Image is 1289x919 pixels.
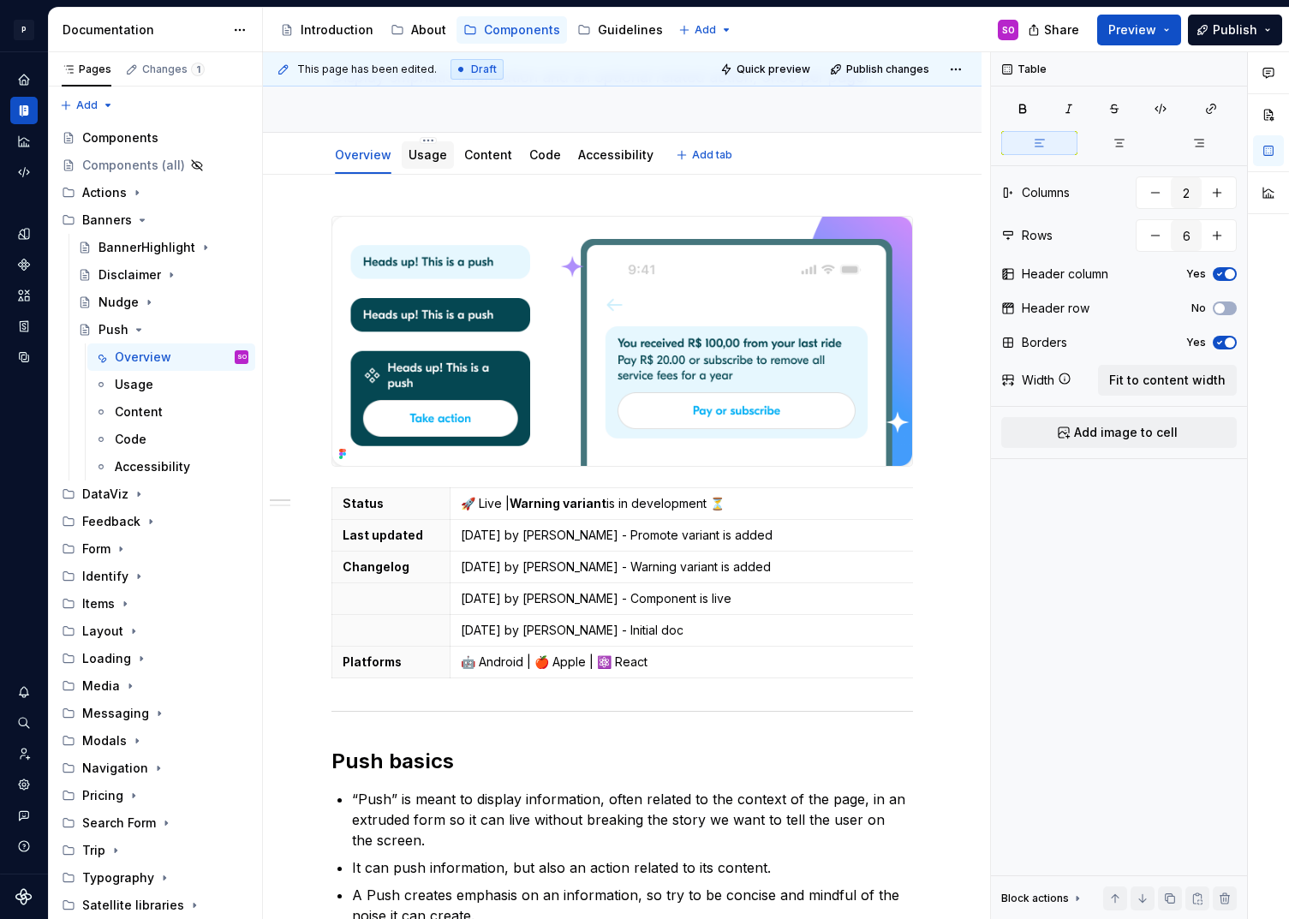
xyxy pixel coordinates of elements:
[82,595,115,612] div: Items
[10,97,38,124] div: Documentation
[82,184,127,201] div: Actions
[98,266,161,283] div: Disclaimer
[82,897,184,914] div: Satellite libraries
[1022,334,1067,351] div: Borders
[82,623,123,640] div: Layout
[1044,21,1079,39] span: Share
[82,705,149,722] div: Messaging
[10,158,38,186] a: Code automation
[98,294,139,311] div: Nudge
[55,480,255,508] div: DataViz
[457,16,567,44] a: Components
[82,129,158,146] div: Components
[82,787,123,804] div: Pricing
[1001,886,1084,910] div: Block actions
[273,16,380,44] a: Introduction
[297,63,437,76] span: This page has been edited.
[55,700,255,727] div: Messaging
[332,217,912,466] img: da719d69-950d-4894-897f-1b7d923283ba.png
[55,590,255,618] div: Items
[343,653,439,671] p: Platforms
[384,16,453,44] a: About
[461,495,965,512] p: 🚀 Live | is in development ⏳
[55,618,255,645] div: Layout
[484,21,560,39] div: Components
[1022,184,1070,201] div: Columns
[846,63,929,76] span: Publish changes
[1109,372,1226,389] span: Fit to content width
[671,143,740,167] button: Add tab
[10,220,38,248] a: Design tokens
[464,147,512,162] a: Content
[82,650,131,667] div: Loading
[10,128,38,155] a: Analytics
[1001,892,1069,905] div: Block actions
[1074,424,1178,441] span: Add image to cell
[55,755,255,782] div: Navigation
[55,206,255,234] div: Banners
[14,20,34,40] div: P
[352,857,913,878] p: It can push information, but also an action related to its content.
[76,98,98,112] span: Add
[10,313,38,340] div: Storybook stories
[82,760,148,777] div: Navigation
[82,157,185,174] div: Components (all)
[335,147,391,162] a: Overview
[237,349,247,366] div: SO
[273,13,670,47] div: Page tree
[10,251,38,278] a: Components
[10,740,38,767] div: Invite team
[409,147,447,162] a: Usage
[98,321,128,338] div: Push
[55,645,255,672] div: Loading
[98,239,195,256] div: BannerHighlight
[1098,365,1237,396] button: Fit to content width
[55,782,255,809] div: Pricing
[1022,300,1089,317] div: Header row
[343,558,439,576] p: Changelog
[1186,267,1206,281] label: Yes
[1108,21,1156,39] span: Preview
[71,234,255,261] a: BannerHighlight
[82,486,128,503] div: DataViz
[1019,15,1090,45] button: Share
[71,261,255,289] a: Disclaimer
[82,677,120,695] div: Media
[331,748,913,775] h2: Push basics
[71,289,255,316] a: Nudge
[571,136,660,172] div: Accessibility
[10,66,38,93] a: Home
[1022,227,1053,244] div: Rows
[10,678,38,706] button: Notifications
[471,63,497,76] span: Draft
[87,343,255,371] a: OverviewSO
[352,789,913,850] p: “Push” is meant to display information, often related to the context of the page, in an extruded ...
[55,672,255,700] div: Media
[510,496,606,510] strong: Warning variant
[461,653,965,671] p: 🤖 Android | 🍎 Apple | ⚛️ React
[55,535,255,563] div: Form
[10,282,38,309] a: Assets
[411,21,446,39] div: About
[10,343,38,371] div: Data sources
[55,124,255,152] a: Components
[461,622,965,639] p: [DATE] by [PERSON_NAME] - Initial doc
[3,11,45,48] button: P
[10,802,38,829] button: Contact support
[82,815,156,832] div: Search Form
[343,527,439,544] p: Last updated
[1001,417,1237,448] button: Add image to cell
[10,771,38,798] a: Settings
[82,732,127,749] div: Modals
[328,136,398,172] div: Overview
[82,212,132,229] div: Banners
[10,709,38,737] div: Search ⌘K
[15,888,33,905] a: Supernova Logo
[1191,301,1206,315] label: No
[55,93,119,117] button: Add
